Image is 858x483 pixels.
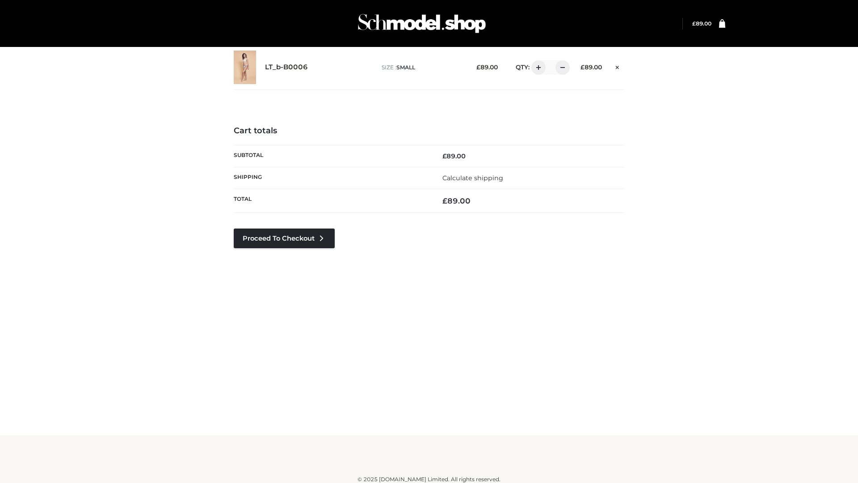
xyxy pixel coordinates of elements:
bdi: 89.00 [580,64,602,71]
bdi: 89.00 [476,64,498,71]
span: £ [476,64,480,71]
bdi: 89.00 [442,152,466,160]
th: Subtotal [234,145,429,167]
span: £ [442,196,447,205]
span: £ [442,152,446,160]
a: Calculate shipping [442,174,503,182]
bdi: 89.00 [442,196,471,205]
span: £ [692,20,696,27]
span: SMALL [396,64,415,71]
h4: Cart totals [234,126,624,136]
a: £89.00 [692,20,711,27]
th: Total [234,189,429,213]
div: QTY: [507,60,567,75]
th: Shipping [234,167,429,189]
span: £ [580,64,585,71]
bdi: 89.00 [692,20,711,27]
img: Schmodel Admin 964 [355,6,489,41]
a: Proceed to Checkout [234,229,335,248]
a: LT_b-B0006 [265,63,308,72]
p: size : [382,64,463,72]
a: Remove this item [611,60,624,72]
